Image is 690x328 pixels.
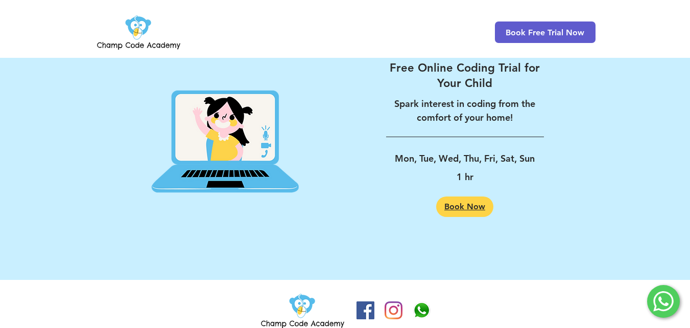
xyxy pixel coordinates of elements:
a: Book Free Trial Now [495,21,596,43]
img: Champ Code Academy WhatsApp [413,301,431,319]
img: Instagram [385,301,402,319]
a: Free Online Coding Trial for Your Child [386,60,544,91]
a: Book Now [436,196,493,217]
p: 1 hr [386,168,544,186]
p: Spark interest in coding from the comfort of your home! [386,97,544,124]
img: Champ Code Academy Logo PNG.png [95,12,182,52]
span: Book Now [444,203,485,211]
span: Book Free Trial Now [506,28,584,37]
p: Mon, Tue, Wed, Thu, Fri, Sat, Sun [386,149,544,168]
img: Facebook [356,301,374,319]
ul: Social Bar [356,301,431,319]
